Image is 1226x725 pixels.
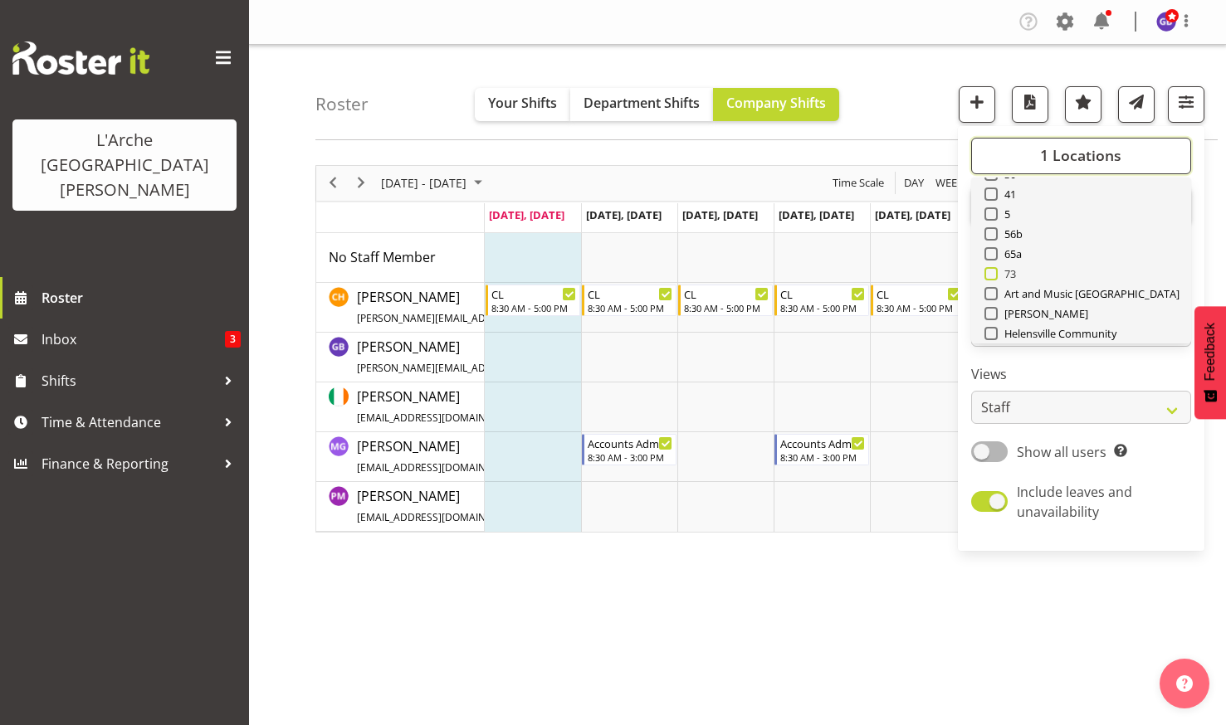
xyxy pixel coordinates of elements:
div: 8:30 AM - 5:00 PM [588,301,672,314]
span: [PERSON_NAME] [357,437,589,475]
span: [PERSON_NAME] [357,338,745,376]
button: Company Shifts [713,88,839,121]
span: Show all users [1017,443,1106,461]
div: L'Arche [GEOGRAPHIC_DATA][PERSON_NAME] [29,128,220,202]
span: Time Scale [831,173,886,193]
div: CL [491,285,576,302]
td: Priyadharshini Mani resource [316,482,485,532]
td: Christopher Hill resource [316,283,485,333]
span: Include leaves and unavailability [1017,483,1132,521]
span: [DATE], [DATE] [586,207,662,222]
span: [PERSON_NAME] [998,307,1089,320]
span: [PERSON_NAME] [357,487,667,525]
span: 30 [998,168,1017,181]
button: Previous [322,173,344,193]
button: Highlight an important date within the roster. [1065,86,1101,123]
span: Your Shifts [488,94,557,112]
table: Timeline Week of September 29, 2025 [485,233,1159,532]
button: Feedback - Show survey [1194,306,1226,419]
td: Gillian Bradshaw resource [316,333,485,382]
a: [PERSON_NAME][EMAIL_ADDRESS][DOMAIN_NAME] [357,436,589,476]
div: Christopher Hill"s event - CL Begin From Wednesday, October 1, 2025 at 8:30:00 AM GMT+13:00 Ends ... [678,285,773,316]
div: next period [347,166,375,201]
div: 8:30 AM - 5:00 PM [780,301,865,314]
span: [DATE], [DATE] [489,207,564,222]
div: CL [780,285,865,302]
img: Rosterit website logo [12,41,149,75]
div: previous period [319,166,347,201]
button: Timeline Day [901,173,927,193]
a: [PERSON_NAME][EMAIL_ADDRESS][DOMAIN_NAME][PERSON_NAME] [357,387,667,426]
span: Helensville Community [998,327,1117,340]
div: CL [588,285,672,302]
span: Roster [42,285,241,310]
span: Week [934,173,965,193]
div: Christopher Hill"s event - CL Begin From Friday, October 3, 2025 at 8:30:00 AM GMT+13:00 Ends At ... [871,285,965,316]
span: No Staff Member [329,248,436,266]
span: [PERSON_NAME][EMAIL_ADDRESS][DOMAIN_NAME][PERSON_NAME] [357,361,678,375]
div: Christopher Hill"s event - CL Begin From Thursday, October 2, 2025 at 8:30:00 AM GMT+13:00 Ends A... [774,285,869,316]
button: Time Scale [830,173,887,193]
img: help-xxl-2.png [1176,675,1193,692]
div: 8:30 AM - 5:00 PM [684,301,769,314]
a: [PERSON_NAME][EMAIL_ADDRESS][DOMAIN_NAME][PERSON_NAME] [357,486,667,526]
h4: Roster [315,95,369,114]
td: Karen Herbert resource [316,382,485,432]
span: Finance & Reporting [42,451,216,476]
button: Filter Shifts [1168,86,1204,123]
div: Sep 29 - Oct 05, 2025 [375,166,492,201]
button: Send a list of all shifts for the selected filtered period to all rostered employees. [1118,86,1155,123]
span: 1 Locations [1040,145,1121,165]
div: Christopher Hill"s event - CL Begin From Monday, September 29, 2025 at 8:30:00 AM GMT+13:00 Ends ... [486,285,580,316]
span: 5 [998,207,1011,221]
span: [DATE], [DATE] [682,207,758,222]
div: Michelle Gillard"s event - Accounts Admin Begin From Thursday, October 2, 2025 at 8:30:00 AM GMT+... [774,434,869,465]
div: CL [877,285,961,302]
td: No Staff Member resource [316,233,485,283]
span: 56b [998,227,1023,241]
a: [PERSON_NAME][PERSON_NAME][EMAIL_ADDRESS][DOMAIN_NAME][PERSON_NAME] [357,287,745,327]
span: 73 [998,267,1017,280]
span: [EMAIL_ADDRESS][DOMAIN_NAME] [357,460,522,474]
span: Time & Attendance [42,410,216,435]
span: Inbox [42,327,225,352]
img: gillian-bradshaw10168.jpg [1156,12,1176,32]
a: [PERSON_NAME][PERSON_NAME][EMAIL_ADDRESS][DOMAIN_NAME][PERSON_NAME] [357,337,745,377]
button: Download a PDF of the roster according to the set date range. [1012,86,1048,123]
span: [DATE], [DATE] [779,207,854,222]
span: Art and Music [GEOGRAPHIC_DATA] [998,287,1180,300]
button: Department Shifts [570,88,713,121]
td: Michelle Gillard resource [316,432,485,482]
button: Your Shifts [475,88,570,121]
span: [PERSON_NAME] [357,288,745,326]
button: September 2025 [379,173,490,193]
span: [DATE], [DATE] [875,207,950,222]
span: 65a [998,247,1023,260]
button: Timeline Week [933,173,967,193]
div: 8:30 AM - 3:00 PM [780,450,865,464]
span: Department Shifts [584,94,700,112]
button: Add a new shift [959,86,995,123]
div: Michelle Gillard"s event - Accounts Admin Begin From Tuesday, September 30, 2025 at 8:30:00 AM GM... [582,434,676,465]
button: Next [350,173,373,193]
div: 8:30 AM - 5:00 PM [491,301,576,314]
div: Timeline Week of September 29, 2025 [315,165,1160,533]
button: 1 Locations [971,138,1191,174]
div: CL [684,285,769,302]
span: 3 [225,331,241,348]
span: [DATE] - [DATE] [379,173,468,193]
span: Company Shifts [726,94,826,112]
span: 41 [998,187,1017,201]
span: [PERSON_NAME][EMAIL_ADDRESS][DOMAIN_NAME][PERSON_NAME] [357,311,678,325]
span: Shifts [42,368,216,393]
span: Day [902,173,926,193]
div: Christopher Hill"s event - CL Begin From Tuesday, September 30, 2025 at 8:30:00 AM GMT+13:00 Ends... [582,285,676,316]
span: [EMAIL_ADDRESS][DOMAIN_NAME][PERSON_NAME] [357,510,600,524]
span: [EMAIL_ADDRESS][DOMAIN_NAME][PERSON_NAME] [357,411,600,425]
div: 8:30 AM - 3:00 PM [588,450,672,464]
div: Accounts Admin [588,435,672,451]
span: Feedback [1203,323,1218,381]
div: 8:30 AM - 5:00 PM [877,301,961,314]
label: Views [971,364,1191,384]
div: Accounts Admin [780,435,865,451]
